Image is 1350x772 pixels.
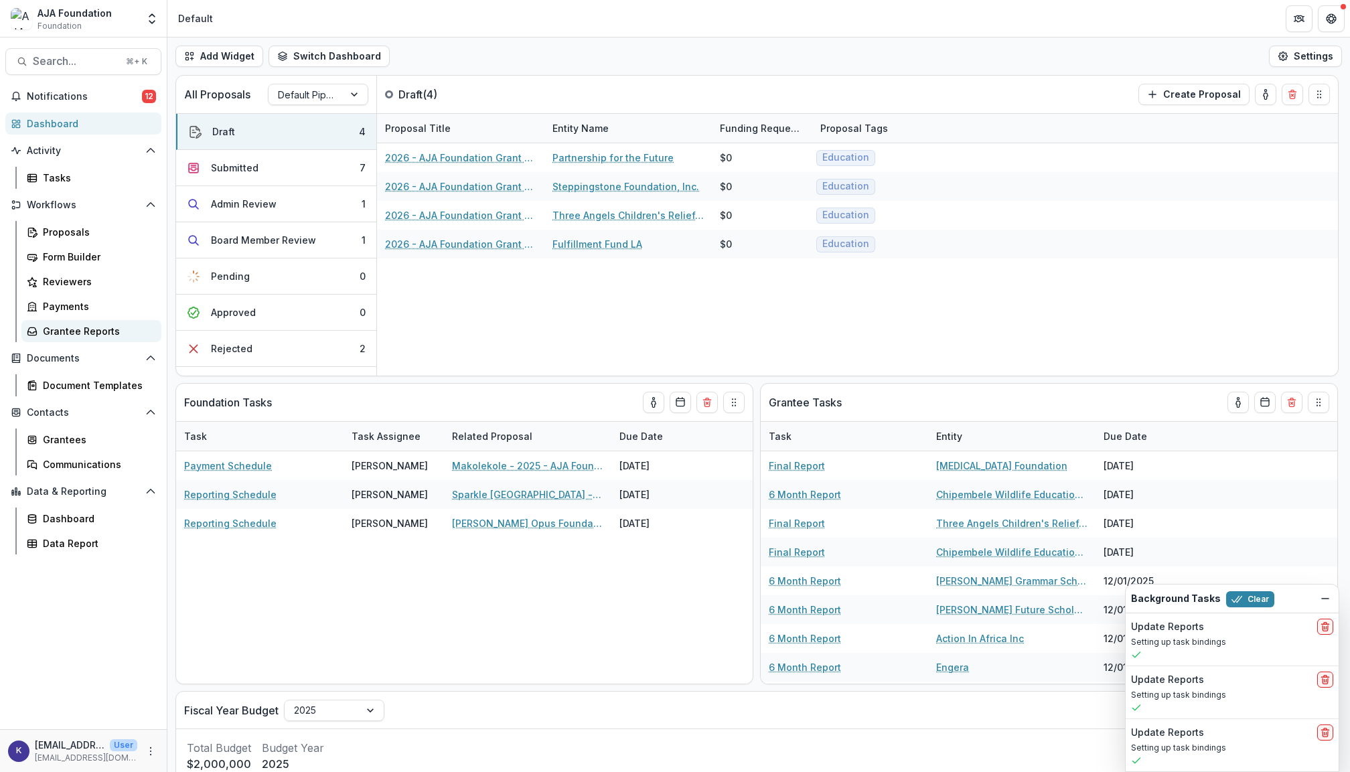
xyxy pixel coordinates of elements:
div: Grantees [43,433,151,447]
div: [DATE] [1096,480,1196,509]
button: Draft4 [176,114,376,150]
p: Draft ( 4 ) [398,86,499,102]
button: Drag [1308,84,1330,105]
div: Task [176,422,344,451]
a: Payment Schedule [184,459,272,473]
div: AJA Foundation [37,6,112,20]
button: Notifications12 [5,86,161,107]
div: Form Builder [43,250,151,264]
a: Final Report [769,545,825,559]
div: 1 [362,233,366,247]
button: Delete card [1281,392,1302,413]
div: Related Proposal [444,429,540,443]
a: Tasks [21,167,161,189]
div: Entity Name [544,114,712,143]
a: 2026 - AJA Foundation Grant Application [385,237,536,251]
div: Task [761,422,928,451]
a: [PERSON_NAME] Opus Foundation - 2025 - AJA Foundation Grant Application [452,516,603,530]
button: Get Help [1318,5,1345,32]
div: Task [176,429,215,443]
div: $0 [720,151,732,165]
a: Makolekole - 2025 - AJA Foundation Discretionary Payment Form [452,459,603,473]
div: Due Date [611,429,671,443]
button: Approved0 [176,295,376,331]
div: Due Date [1096,429,1155,443]
div: Dashboard [27,117,151,131]
div: [PERSON_NAME] [352,516,428,530]
button: Delete card [696,392,718,413]
div: Funding Requested [712,121,812,135]
div: Due Date [1096,422,1196,451]
div: $0 [720,179,732,194]
div: [PERSON_NAME] [352,459,428,473]
a: Reporting Schedule [184,516,277,530]
span: Education [822,238,869,250]
a: Chipembele Wildlife Education Trust [936,487,1087,501]
div: Task [761,429,800,443]
div: Related Proposal [444,422,611,451]
a: 2026 - AJA Foundation Grant Application [385,208,536,222]
div: 12/01/2025 [1096,653,1196,682]
button: Calendar [1254,392,1276,413]
button: Drag [723,392,745,413]
h2: Update Reports [1131,727,1204,739]
button: Open entity switcher [143,5,161,32]
a: Grantee Reports [21,320,161,342]
div: Proposals [43,225,151,239]
a: Engera [936,660,969,674]
a: Fulfillment Fund LA [552,237,642,251]
a: Payments [21,295,161,317]
div: Proposal Tags [812,121,896,135]
p: Setting up task bindings [1131,742,1333,754]
p: Fiscal Year Budget [184,702,279,718]
a: Sparkle [GEOGRAPHIC_DATA] - 2025 - AJA Foundation Grant Application [452,487,603,501]
button: delete [1317,672,1333,688]
button: delete [1317,619,1333,635]
div: ⌘ + K [123,54,150,69]
button: Dismiss [1317,591,1333,607]
button: Add Widget [175,46,263,67]
p: Grantee Tasks [769,394,842,410]
a: 2026 - AJA Foundation Grant Application [385,179,536,194]
div: Proposal Tags [812,114,980,143]
button: Open Contacts [5,402,161,423]
div: $0 [720,208,732,222]
div: Entity [928,422,1096,451]
span: Activity [27,145,140,157]
button: Rejected2 [176,331,376,367]
a: Final Report [769,516,825,530]
div: Entity Name [544,121,617,135]
div: [DATE] [1096,538,1196,566]
a: Partnership for the Future [552,151,674,165]
div: Funding Requested [712,114,812,143]
div: 12/01/2025 [1096,566,1196,595]
a: Data Report [21,532,161,554]
button: Open Data & Reporting [5,481,161,502]
button: Submitted7 [176,150,376,186]
div: [DATE] [1096,682,1196,710]
div: Data Report [43,536,151,550]
div: 4 [359,125,366,139]
div: Proposal Title [377,121,459,135]
button: Clear [1226,591,1274,607]
button: Calendar [670,392,691,413]
span: Education [822,181,869,192]
p: Total Budget [187,740,251,756]
button: Switch Dashboard [269,46,390,67]
button: toggle-assigned-to-me [1255,84,1276,105]
div: [DATE] [1096,451,1196,480]
button: Board Member Review1 [176,222,376,258]
div: [DATE] [1096,509,1196,538]
div: Due Date [611,422,712,451]
a: Steppingstone Foundation, Inc. [552,179,699,194]
div: [DATE] [611,480,712,509]
div: Board Member Review [211,233,316,247]
button: toggle-assigned-to-me [643,392,664,413]
p: Setting up task bindings [1131,636,1333,648]
span: Workflows [27,200,140,211]
a: 6 Month Report [769,660,841,674]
